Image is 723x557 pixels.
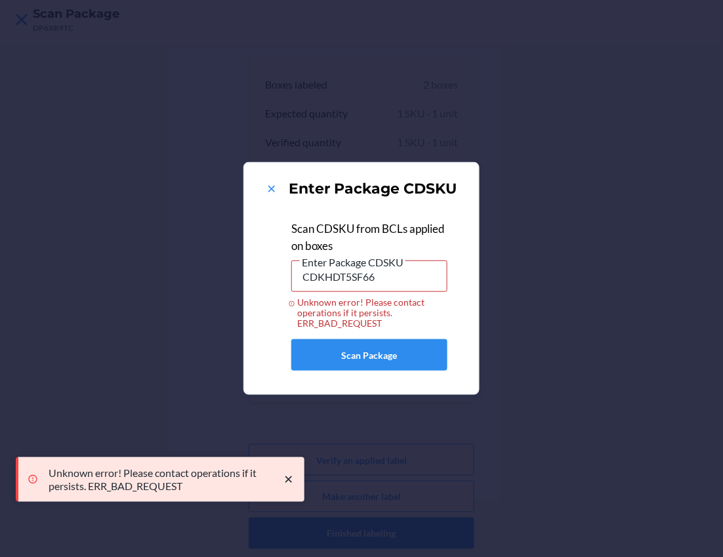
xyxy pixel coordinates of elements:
[282,473,295,486] svg: close toast
[291,297,447,329] div: Unknown error! Please contact operations if it persists. ERR_BAD_REQUEST
[49,466,269,493] p: Unknown error! Please contact operations if it persists. ERR_BAD_REQUEST
[300,256,405,269] span: Enter Package CDSKU
[289,178,457,199] h2: Enter Package CDSKU
[291,260,447,292] input: Enter Package CDSKU Unknown error! Please contact operations if it persists. ERR_BAD_REQUEST
[291,339,447,371] button: Scan Package
[291,220,447,254] div: Scan CDSKU from BCLs applied on boxes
